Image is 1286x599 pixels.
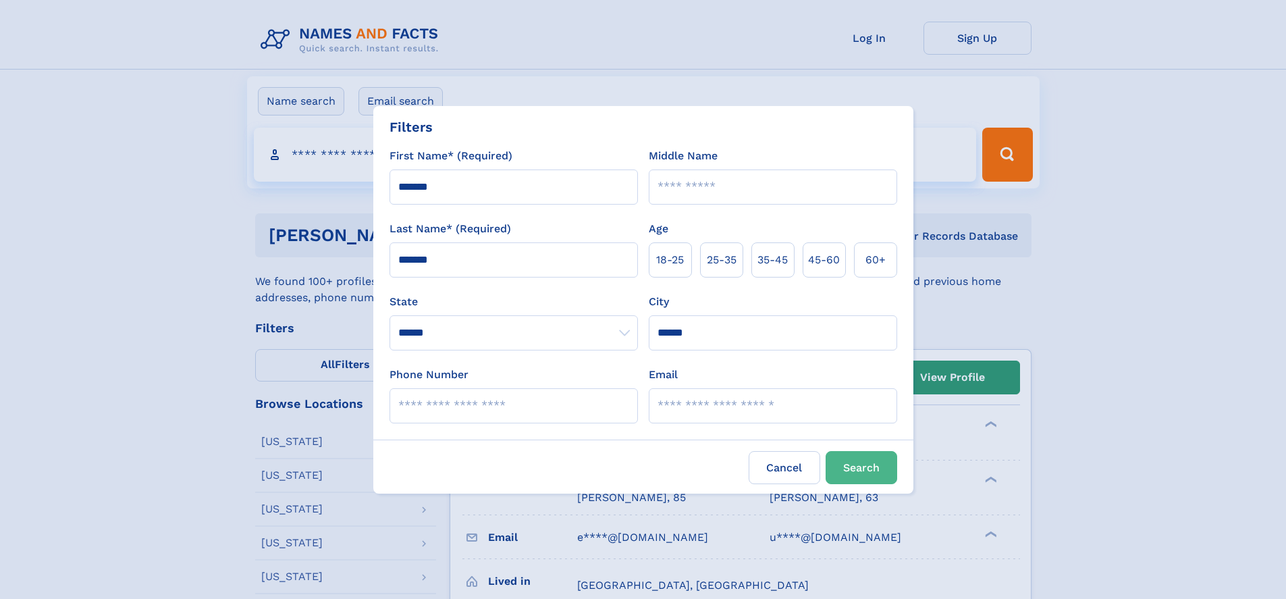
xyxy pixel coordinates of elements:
[808,252,840,268] span: 45‑60
[390,117,433,137] div: Filters
[749,451,820,484] label: Cancel
[390,148,512,164] label: First Name* (Required)
[390,294,638,310] label: State
[649,367,678,383] label: Email
[757,252,788,268] span: 35‑45
[649,148,718,164] label: Middle Name
[649,221,668,237] label: Age
[390,221,511,237] label: Last Name* (Required)
[656,252,684,268] span: 18‑25
[826,451,897,484] button: Search
[649,294,669,310] label: City
[390,367,468,383] label: Phone Number
[707,252,736,268] span: 25‑35
[865,252,886,268] span: 60+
